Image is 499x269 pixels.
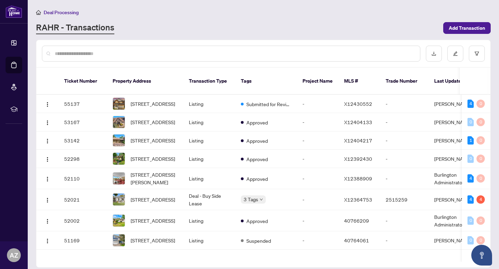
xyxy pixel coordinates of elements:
[344,119,372,125] span: X12404133
[476,174,485,183] div: 0
[113,234,125,246] img: thumbnail-img
[429,95,481,113] td: [PERSON_NAME]
[45,157,50,162] img: Logo
[476,100,485,108] div: 0
[467,174,474,183] div: 4
[36,22,114,34] a: RAHR - Transactions
[113,116,125,128] img: thumbnail-img
[42,98,53,109] button: Logo
[10,250,18,260] span: AZ
[113,194,125,205] img: thumbnail-img
[45,138,50,144] img: Logo
[429,131,481,150] td: [PERSON_NAME]
[443,22,491,34] button: Add Transaction
[42,194,53,205] button: Logo
[59,131,107,150] td: 53142
[59,113,107,131] td: 53167
[45,197,50,203] img: Logo
[297,189,339,210] td: -
[131,196,175,203] span: [STREET_ADDRESS]
[235,68,297,95] th: Tags
[59,231,107,250] td: 51169
[297,131,339,150] td: -
[59,95,107,113] td: 55137
[339,68,380,95] th: MLS #
[131,118,175,126] span: [STREET_ADDRESS]
[447,46,463,62] button: edit
[429,150,481,168] td: [PERSON_NAME]
[131,137,175,144] span: [STREET_ADDRESS]
[246,155,268,163] span: Approved
[453,51,458,56] span: edit
[429,231,481,250] td: [PERSON_NAME]
[183,231,235,250] td: Listing
[131,236,175,244] span: [STREET_ADDRESS]
[380,95,429,113] td: -
[183,210,235,231] td: Listing
[183,150,235,168] td: Listing
[344,156,372,162] span: X12392430
[467,236,474,244] div: 0
[426,46,442,62] button: download
[429,168,481,189] td: Burlington Administrator
[344,137,372,143] span: X12404217
[131,171,178,186] span: [STREET_ADDRESS][PERSON_NAME]
[246,137,268,145] span: Approved
[429,210,481,231] td: Burlington Administrator
[183,168,235,189] td: Listing
[42,235,53,246] button: Logo
[476,136,485,145] div: 0
[429,68,481,95] th: Last Updated By
[297,113,339,131] td: -
[429,113,481,131] td: [PERSON_NAME]
[476,118,485,126] div: 0
[297,210,339,231] td: -
[476,195,485,204] div: 4
[45,102,50,107] img: Logo
[131,217,175,224] span: [STREET_ADDRESS]
[467,155,474,163] div: 0
[449,22,485,34] span: Add Transaction
[471,245,492,266] button: Open asap
[183,95,235,113] td: Listing
[183,113,235,131] td: Listing
[380,131,429,150] td: -
[36,10,41,15] span: home
[429,189,481,210] td: [PERSON_NAME]
[113,173,125,184] img: thumbnail-img
[42,135,53,146] button: Logo
[297,150,339,168] td: -
[380,210,429,231] td: -
[344,101,372,107] span: X12430552
[297,231,339,250] td: -
[380,189,429,210] td: 2515259
[59,150,107,168] td: 52298
[183,131,235,150] td: Listing
[476,216,485,225] div: 0
[344,196,372,203] span: X12364753
[344,237,369,243] span: 40764061
[467,100,474,108] div: 4
[380,231,429,250] td: -
[246,119,268,126] span: Approved
[183,68,235,95] th: Transaction Type
[244,195,258,203] span: 3 Tags
[42,117,53,128] button: Logo
[131,100,175,108] span: [STREET_ADDRESS]
[297,68,339,95] th: Project Name
[6,5,22,18] img: logo
[380,113,429,131] td: -
[59,68,107,95] th: Ticket Number
[113,134,125,146] img: thumbnail-img
[380,68,429,95] th: Trade Number
[474,51,479,56] span: filter
[107,68,183,95] th: Property Address
[131,155,175,163] span: [STREET_ADDRESS]
[42,173,53,184] button: Logo
[59,168,107,189] td: 52110
[183,189,235,210] td: Deal - Buy Side Lease
[246,217,268,225] span: Approved
[297,95,339,113] td: -
[45,120,50,126] img: Logo
[260,198,263,201] span: down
